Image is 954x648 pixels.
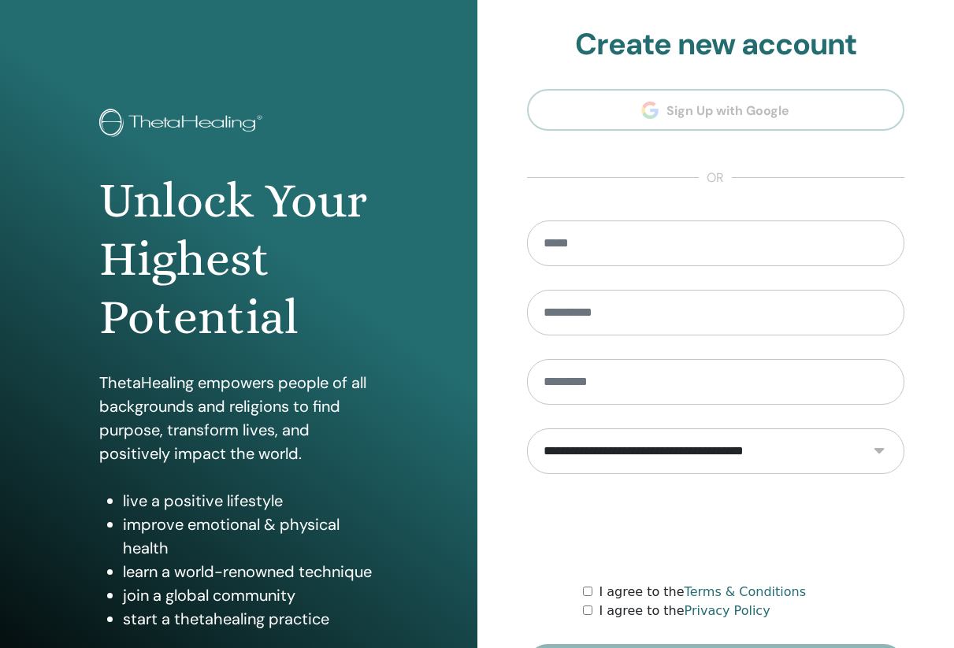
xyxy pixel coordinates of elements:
li: join a global community [123,583,378,607]
span: or [699,168,732,187]
a: Terms & Conditions [685,584,806,599]
label: I agree to the [599,602,770,620]
iframe: reCAPTCHA [596,498,835,559]
h1: Unlock Your Highest Potential [99,172,378,347]
li: live a positive lifestyle [123,489,378,513]
li: learn a world-renowned technique [123,560,378,583]
a: Privacy Policy [685,603,770,618]
label: I agree to the [599,583,806,602]
li: start a thetahealing practice [123,607,378,631]
h2: Create new account [527,27,905,63]
p: ThetaHealing empowers people of all backgrounds and religions to find purpose, transform lives, a... [99,371,378,465]
li: improve emotional & physical health [123,513,378,560]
